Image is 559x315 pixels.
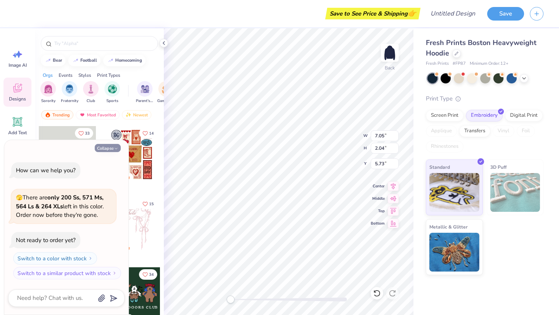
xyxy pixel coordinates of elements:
span: Top [371,208,385,214]
span: 🫣 [16,194,23,201]
button: Like [139,199,157,209]
button: filter button [83,81,99,104]
button: Switch to a similar product with stock [13,267,121,279]
button: filter button [40,81,56,104]
img: Parent's Weekend Image [141,85,149,93]
button: Collapse [95,144,121,152]
button: filter button [136,81,154,104]
img: 3D Puff [490,173,540,212]
div: Applique [426,125,457,137]
span: 15 [149,202,154,206]
div: filter for Fraternity [61,81,78,104]
img: Back [382,45,398,61]
img: trend_line.gif [73,58,79,63]
span: Fresh Prints [426,61,449,67]
span: Standard [429,163,450,171]
div: Vinyl [493,125,514,137]
span: Sports [106,98,118,104]
span: Middle [371,196,385,202]
div: Print Type [426,94,543,103]
div: Rhinestones [426,141,464,152]
span: 14 [149,132,154,135]
span: Minimum Order: 12 + [470,61,509,67]
span: Add Text [8,130,27,136]
img: Sorority Image [44,85,53,93]
span: 33 [85,132,90,135]
img: Club Image [87,85,95,93]
img: trending.gif [45,112,51,118]
img: Sports Image [108,85,117,93]
span: Game Day [157,98,175,104]
div: filter for Club [83,81,99,104]
img: Switch to a similar product with stock [112,271,117,275]
img: trend_line.gif [108,58,114,63]
span: Bottom [371,220,385,227]
img: trend_line.gif [45,58,51,63]
button: filter button [157,81,175,104]
span: 👉 [408,9,416,18]
span: 3D Puff [490,163,507,171]
div: Accessibility label [227,296,234,303]
span: There are left in this color. Order now before they're gone. [16,194,104,219]
span: Parent's Weekend [136,98,154,104]
strong: only 200 Ss, 571 Ms, 564 Ls & 264 XLs [16,194,104,210]
button: Like [139,269,157,280]
div: Most Favorited [76,110,120,119]
span: Designs [9,96,26,102]
div: Events [59,72,73,79]
img: newest.gif [125,112,132,118]
span: Image AI [9,62,27,68]
div: filter for Parent's Weekend [136,81,154,104]
div: filter for Sorority [40,81,56,104]
span: 34 [149,273,154,277]
img: most_fav.gif [79,112,85,118]
span: Fresh Prints Boston Heavyweight Hoodie [426,38,536,58]
button: Like [75,128,93,138]
div: bear [53,58,62,62]
span: # FP87 [453,61,466,67]
span: Center [371,183,385,189]
span: Metallic & Glitter [429,223,468,231]
input: Untitled Design [424,6,481,21]
span: Sorority [41,98,56,104]
img: Standard [429,173,479,212]
div: filter for Sports [104,81,120,104]
img: Game Day Image [162,85,171,93]
button: filter button [104,81,120,104]
button: Switch to a color with stock [13,252,97,265]
img: Fraternity Image [65,85,74,93]
div: Digital Print [505,110,543,121]
div: filter for Game Day [157,81,175,104]
div: Trending [41,110,73,119]
button: football [68,55,101,66]
span: Fraternity [61,98,78,104]
button: Like [139,128,157,138]
div: football [80,58,97,62]
div: Foil [517,125,535,137]
div: Transfers [459,125,490,137]
div: Orgs [43,72,53,79]
button: homecoming [103,55,146,66]
div: Print Types [97,72,120,79]
div: How can we help you? [16,166,76,174]
div: Newest [122,110,151,119]
img: Switch to a color with stock [88,256,93,261]
span: Club [87,98,95,104]
button: filter button [61,81,78,104]
div: Styles [78,72,91,79]
img: Metallic & Glitter [429,233,479,272]
button: bear [41,55,66,66]
div: Screen Print [426,110,464,121]
div: Not ready to order yet? [16,236,76,244]
div: Embroidery [466,110,503,121]
div: Save to See Price & Shipping [327,8,418,19]
div: homecoming [115,58,142,62]
input: Try "Alpha" [54,40,153,47]
div: Back [385,64,395,71]
button: Save [487,7,524,21]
